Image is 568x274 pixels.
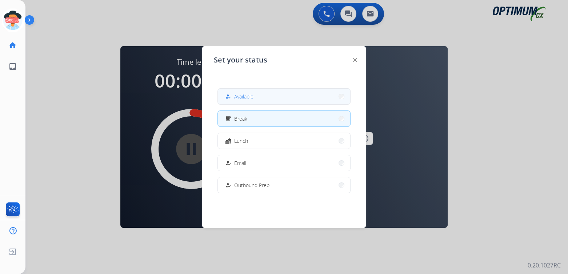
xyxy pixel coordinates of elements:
button: Email [218,155,350,171]
span: Available [234,93,253,100]
mat-icon: how_to_reg [225,160,231,166]
mat-icon: home [8,41,17,50]
span: Lunch [234,137,248,145]
span: Outbound Prep [234,181,269,189]
p: 0.20.1027RC [528,261,561,270]
button: Available [218,89,350,104]
span: Break [234,115,247,122]
mat-icon: fastfood [225,138,231,144]
mat-icon: how_to_reg [225,93,231,100]
button: Outbound Prep [218,177,350,193]
span: Set your status [214,55,267,65]
mat-icon: inbox [8,62,17,71]
button: Break [218,111,350,126]
img: close-button [353,58,357,62]
mat-icon: how_to_reg [225,182,231,188]
button: Lunch [218,133,350,149]
mat-icon: free_breakfast [225,116,231,122]
span: Email [234,159,246,167]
